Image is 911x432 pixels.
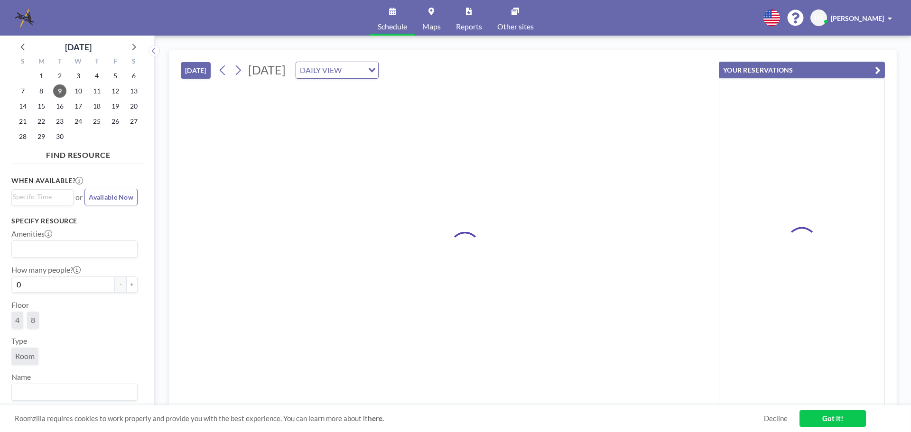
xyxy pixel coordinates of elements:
[497,23,534,30] span: Other sites
[65,40,92,54] div: [DATE]
[90,84,103,98] span: Thursday, September 11, 2025
[12,241,137,257] div: Search for option
[32,56,51,68] div: M
[53,115,66,128] span: Tuesday, September 23, 2025
[15,315,19,325] span: 4
[11,300,29,310] label: Floor
[15,414,764,423] span: Roomzilla requires cookies to work properly and provide you with the best experience. You can lea...
[12,190,73,204] div: Search for option
[16,115,29,128] span: Sunday, September 21, 2025
[72,84,85,98] span: Wednesday, September 10, 2025
[53,69,66,83] span: Tuesday, September 2, 2025
[764,414,788,423] a: Decline
[72,100,85,113] span: Wednesday, September 17, 2025
[90,115,103,128] span: Thursday, September 25, 2025
[89,193,133,201] span: Available Now
[109,115,122,128] span: Friday, September 26, 2025
[72,69,85,83] span: Wednesday, September 3, 2025
[15,9,34,28] img: organization-logo
[799,410,866,427] a: Got it!
[11,336,27,346] label: Type
[16,100,29,113] span: Sunday, September 14, 2025
[378,23,407,30] span: Schedule
[14,56,32,68] div: S
[51,56,69,68] div: T
[35,130,48,143] span: Monday, September 29, 2025
[831,14,884,22] span: [PERSON_NAME]
[11,147,145,160] h4: FIND RESOURCE
[127,69,140,83] span: Saturday, September 6, 2025
[69,56,88,68] div: W
[12,384,137,400] div: Search for option
[109,69,122,83] span: Friday, September 5, 2025
[11,217,138,225] h3: Specify resource
[11,372,31,382] label: Name
[344,64,363,76] input: Search for option
[90,100,103,113] span: Thursday, September 18, 2025
[814,14,824,22] span: LM
[124,56,143,68] div: S
[16,130,29,143] span: Sunday, September 28, 2025
[115,276,126,293] button: -
[15,351,35,361] span: Room
[13,192,68,202] input: Search for option
[106,56,124,68] div: F
[127,84,140,98] span: Saturday, September 13, 2025
[75,193,83,202] span: or
[127,115,140,128] span: Saturday, September 27, 2025
[11,229,52,239] label: Amenities
[11,265,81,275] label: How many people?
[31,315,35,325] span: 8
[181,62,211,79] button: [DATE]
[422,23,441,30] span: Maps
[126,276,138,293] button: +
[35,69,48,83] span: Monday, September 1, 2025
[87,56,106,68] div: T
[248,63,286,77] span: [DATE]
[35,84,48,98] span: Monday, September 8, 2025
[719,62,885,78] button: YOUR RESERVATIONS
[13,243,132,255] input: Search for option
[109,100,122,113] span: Friday, September 19, 2025
[53,84,66,98] span: Tuesday, September 9, 2025
[127,100,140,113] span: Saturday, September 20, 2025
[368,414,384,423] a: here.
[53,100,66,113] span: Tuesday, September 16, 2025
[72,115,85,128] span: Wednesday, September 24, 2025
[35,115,48,128] span: Monday, September 22, 2025
[456,23,482,30] span: Reports
[90,69,103,83] span: Thursday, September 4, 2025
[296,62,378,78] div: Search for option
[35,100,48,113] span: Monday, September 15, 2025
[109,84,122,98] span: Friday, September 12, 2025
[84,189,138,205] button: Available Now
[298,64,344,76] span: DAILY VIEW
[53,130,66,143] span: Tuesday, September 30, 2025
[16,84,29,98] span: Sunday, September 7, 2025
[13,386,132,398] input: Search for option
